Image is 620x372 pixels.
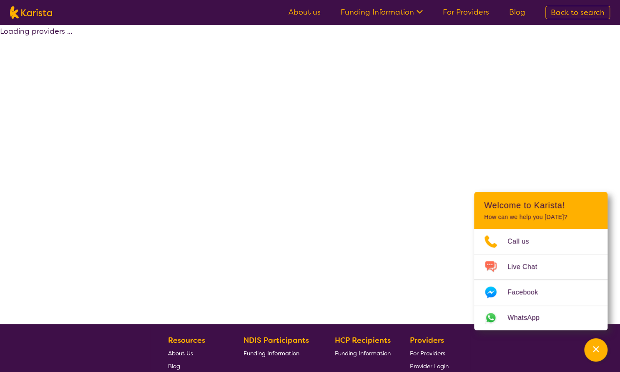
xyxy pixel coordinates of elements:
a: About us [289,7,321,17]
span: Facebook [507,286,548,299]
b: Resources [168,335,205,345]
span: About Us [168,349,193,357]
a: Web link opens in a new tab. [474,305,607,330]
span: Call us [507,235,539,248]
a: For Providers [443,7,489,17]
a: Blog [509,7,525,17]
a: Funding Information [334,347,390,359]
a: About Us [168,347,224,359]
h2: Welcome to Karista! [484,200,597,210]
span: Provider Login [410,362,449,370]
span: Blog [168,362,180,370]
img: Karista logo [10,6,52,19]
a: Funding Information [243,347,315,359]
button: Channel Menu [584,338,607,362]
b: NDIS Participants [243,335,309,345]
a: Funding Information [341,7,423,17]
span: Back to search [551,8,605,18]
b: Providers [410,335,444,345]
span: Funding Information [243,349,299,357]
a: Back to search [545,6,610,19]
span: Live Chat [507,261,547,273]
b: HCP Recipients [334,335,390,345]
span: Funding Information [334,349,390,357]
ul: Choose channel [474,229,607,330]
a: For Providers [410,347,449,359]
div: Channel Menu [474,192,607,330]
span: WhatsApp [507,312,550,324]
p: How can we help you [DATE]? [484,214,597,221]
span: For Providers [410,349,445,357]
